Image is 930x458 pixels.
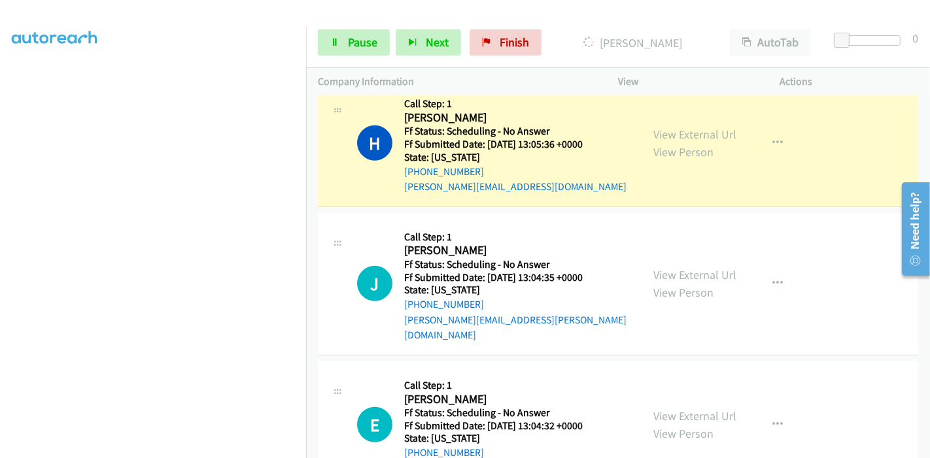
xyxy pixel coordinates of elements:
[404,110,599,125] h2: [PERSON_NAME]
[404,406,599,419] h5: Ff Status: Scheduling - No Answer
[357,266,392,301] div: The call is yet to be attempted
[404,138,627,151] h5: Ff Submitted Date: [DATE] 13:05:36 +0000
[404,271,630,284] h5: Ff Submitted Date: [DATE] 13:04:35 +0000
[357,266,392,301] h1: J
[404,432,599,445] h5: State: [US_STATE]
[404,314,627,342] a: [PERSON_NAME][EMAIL_ADDRESS][PERSON_NAME][DOMAIN_NAME]
[893,177,930,281] iframe: Resource Center
[653,408,736,423] a: View External Url
[404,151,627,164] h5: State: [US_STATE]
[357,125,392,161] h1: H
[404,284,630,297] h5: State: [US_STATE]
[780,74,919,90] p: Actions
[318,29,390,56] a: Pause
[404,97,627,110] h5: Call Step: 1
[404,392,599,407] h2: [PERSON_NAME]
[404,298,484,310] a: [PHONE_NUMBER]
[653,127,736,142] a: View External Url
[730,29,811,56] button: AutoTab
[426,35,449,50] span: Next
[404,379,599,392] h5: Call Step: 1
[357,407,392,442] h1: E
[840,35,901,46] div: Delay between calls (in seconds)
[348,35,377,50] span: Pause
[500,35,529,50] span: Finish
[653,426,714,441] a: View Person
[653,267,736,282] a: View External Url
[559,34,706,52] p: [PERSON_NAME]
[404,180,627,193] a: [PERSON_NAME][EMAIL_ADDRESS][DOMAIN_NAME]
[404,419,599,433] h5: Ff Submitted Date: [DATE] 13:04:32 +0000
[404,231,630,244] h5: Call Step: 1
[404,165,484,178] a: [PHONE_NUMBER]
[404,258,630,271] h5: Ff Status: Scheduling - No Answer
[470,29,542,56] a: Finish
[404,243,599,258] h2: [PERSON_NAME]
[912,29,918,47] div: 0
[618,74,757,90] p: View
[653,144,714,159] a: View Person
[653,285,714,300] a: View Person
[318,74,594,90] p: Company Information
[396,29,461,56] button: Next
[404,125,627,138] h5: Ff Status: Scheduling - No Answer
